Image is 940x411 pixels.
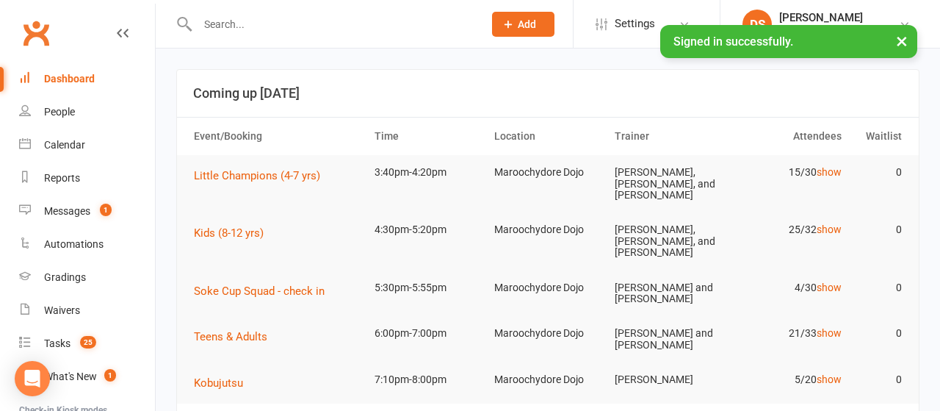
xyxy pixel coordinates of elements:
button: Add [492,12,554,37]
div: Waivers [44,304,80,316]
a: Calendar [19,129,155,162]
td: 25/32 [728,212,848,247]
a: show [817,282,842,293]
a: Waivers [19,294,155,327]
th: Attendees [728,118,848,155]
td: 6:00pm-7:00pm [368,316,488,351]
a: Automations [19,228,155,261]
div: Automations [44,238,104,250]
input: Search... [193,14,473,35]
td: Maroochydore Dojo [488,316,608,351]
button: Soke Cup Squad - check in [194,282,335,300]
a: People [19,96,155,129]
button: Teens & Adults [194,328,278,346]
button: × [889,25,915,57]
div: Gradings [44,271,86,283]
td: [PERSON_NAME] and [PERSON_NAME] [608,316,728,362]
span: Settings [615,7,655,40]
td: 5:30pm-5:55pm [368,271,488,305]
span: Add [518,18,536,30]
div: Messages [44,205,90,217]
td: Maroochydore Dojo [488,155,608,190]
th: Location [488,118,608,155]
div: [PERSON_NAME] [779,11,883,24]
a: Tasks 25 [19,327,155,360]
td: Maroochydore Dojo [488,271,608,305]
a: show [817,327,842,339]
td: 0 [848,271,908,305]
button: Kids (8-12 yrs) [194,224,274,242]
th: Event/Booking [187,118,368,155]
th: Waitlist [848,118,908,155]
td: [PERSON_NAME], [PERSON_NAME], and [PERSON_NAME] [608,212,728,270]
a: show [817,166,842,178]
div: What's New [44,371,97,382]
td: 0 [848,212,908,247]
a: Messages 1 [19,195,155,228]
a: Reports [19,162,155,195]
td: 0 [848,316,908,351]
a: What's New1 [19,360,155,393]
td: 5/20 [728,362,848,397]
a: Clubworx [18,15,54,51]
span: Teens & Adults [194,330,267,343]
td: 21/33 [728,316,848,351]
h3: Coming up [DATE] [193,86,903,101]
button: Kobujutsu [194,374,253,392]
div: Sunshine Coast Karate [779,24,883,37]
div: Calendar [44,139,85,151]
th: Time [368,118,488,155]
td: [PERSON_NAME], [PERSON_NAME], and [PERSON_NAME] [608,155,728,212]
span: Little Champions (4-7 yrs) [194,169,320,182]
td: 15/30 [728,155,848,190]
button: Little Champions (4-7 yrs) [194,167,330,185]
td: [PERSON_NAME] [608,362,728,397]
span: Kids (8-12 yrs) [194,226,264,240]
span: 1 [104,369,116,382]
div: Dashboard [44,73,95,85]
span: 1 [100,204,112,216]
td: Maroochydore Dojo [488,362,608,397]
span: Kobujutsu [194,376,243,390]
a: Dashboard [19,62,155,96]
span: 25 [80,336,96,349]
td: 0 [848,155,908,190]
td: 4/30 [728,271,848,305]
a: show [817,224,842,235]
td: [PERSON_NAME] and [PERSON_NAME] [608,271,728,317]
td: 3:40pm-4:20pm [368,155,488,190]
td: 0 [848,362,908,397]
td: 7:10pm-8:00pm [368,362,488,397]
div: People [44,106,75,118]
div: Open Intercom Messenger [15,361,50,396]
td: 4:30pm-5:20pm [368,212,488,247]
div: Reports [44,172,80,184]
a: Gradings [19,261,155,294]
span: Soke Cup Squad - check in [194,285,325,298]
th: Trainer [608,118,728,155]
span: Signed in successfully. [673,35,793,49]
td: Maroochydore Dojo [488,212,608,247]
div: Tasks [44,337,70,349]
div: DS [742,10,772,39]
a: show [817,374,842,385]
